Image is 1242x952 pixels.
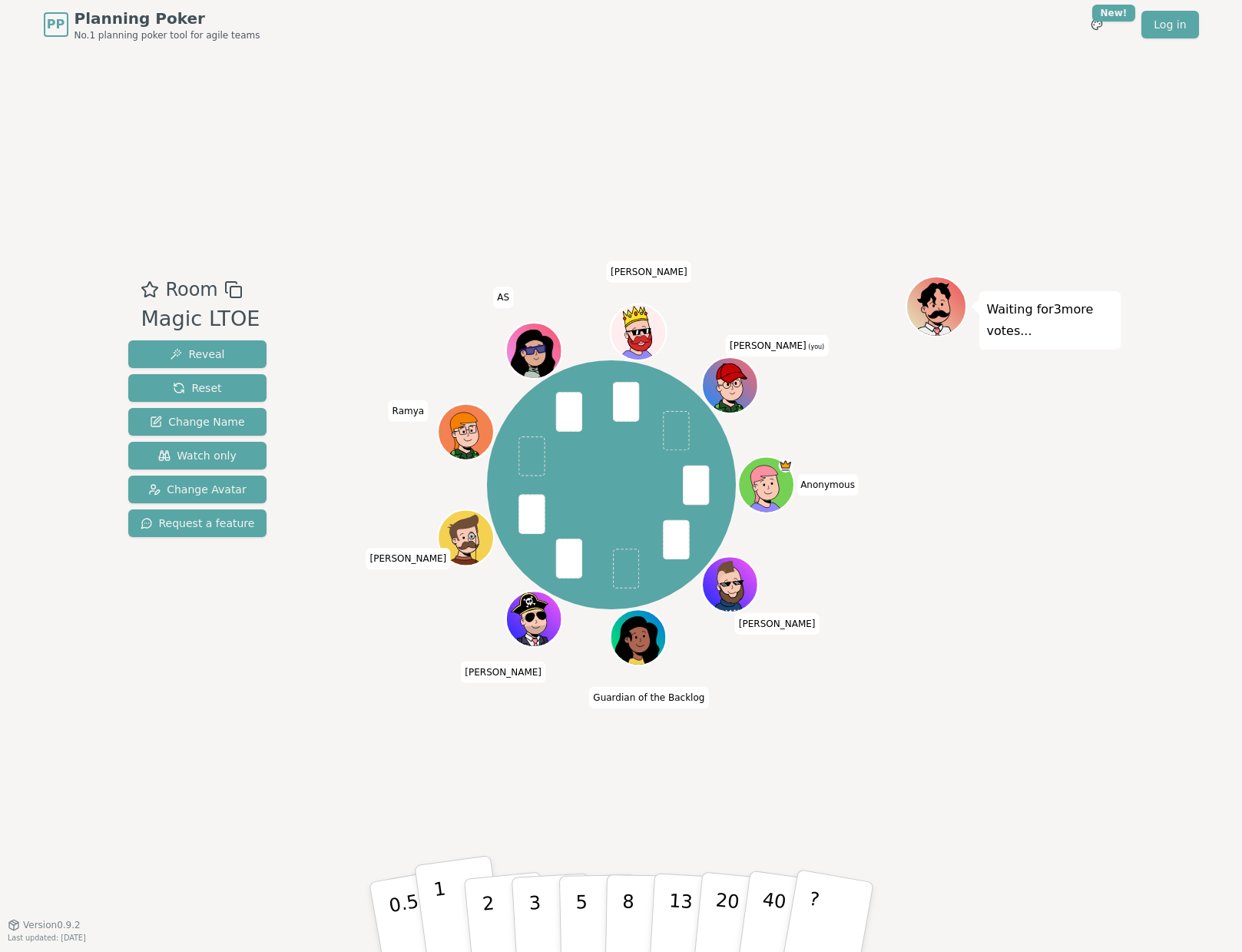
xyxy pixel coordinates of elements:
[75,8,260,29] span: Planning Poker
[389,400,429,422] span: Click to change your name
[128,408,267,436] button: Change Name
[607,261,691,283] span: Click to change your name
[779,459,793,473] span: Anonymous is the host
[461,662,545,683] span: Click to change your name
[704,359,757,412] button: Click to change your avatar
[128,476,267,503] button: Change Avatar
[987,299,1113,342] p: Waiting for 3 more votes...
[1083,11,1111,38] button: New!
[141,304,260,335] div: Magic LTOE
[75,29,260,41] span: No.1 planning poker tool for agile teams
[735,613,820,635] span: Click to change your name
[128,374,267,402] button: Reset
[589,687,708,708] span: Click to change your name
[23,919,81,931] span: Version 0.9.2
[47,15,65,34] span: PP
[8,934,86,942] span: Last updated: [DATE]
[44,8,260,41] a: PPPlanning PokerNo.1 planning poker tool for agile teams
[1141,11,1198,38] a: Log in
[128,340,267,368] button: Reveal
[797,474,859,496] span: Click to change your name
[148,482,247,497] span: Change Avatar
[1092,5,1136,22] div: New!
[806,343,825,350] span: (you)
[8,919,81,931] button: Version0.9.2
[128,442,267,469] button: Watch only
[141,276,159,304] button: Add as favourite
[493,287,513,308] span: Click to change your name
[366,548,451,569] span: Click to change your name
[170,347,224,362] span: Reveal
[173,380,221,396] span: Reset
[150,414,244,430] span: Change Name
[158,448,237,463] span: Watch only
[141,516,255,531] span: Request a feature
[165,276,217,304] span: Room
[726,335,828,357] span: Click to change your name
[128,509,267,537] button: Request a feature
